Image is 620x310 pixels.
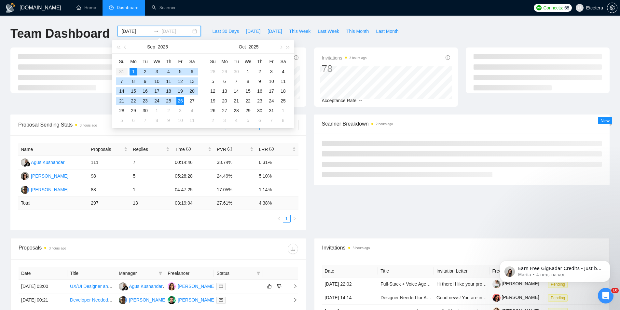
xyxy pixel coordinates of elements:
td: 2025-09-24 [151,96,163,106]
span: Connects: [544,4,563,11]
a: AKAgus Kusnandar [21,159,65,165]
div: 28 [118,107,126,115]
a: AP[PERSON_NAME] [21,187,68,192]
td: 2025-09-28 [207,67,219,76]
div: 7 [232,77,240,85]
div: 28 [209,68,217,75]
td: 2025-10-10 [266,76,277,86]
div: 5 [118,116,126,124]
td: 2025-11-05 [242,115,254,125]
img: gigradar-bm.png [26,162,30,167]
td: 2025-10-26 [207,106,219,115]
div: 1 [244,68,252,75]
button: 2025 [158,40,168,53]
td: 2025-10-18 [277,86,289,96]
td: 2025-10-08 [242,76,254,86]
span: dislike [277,284,282,289]
span: setting [607,5,617,10]
div: 27 [221,107,228,115]
td: 2025-10-09 [254,76,266,86]
td: 2025-10-01 [151,106,163,115]
span: Last Month [376,28,398,35]
span: info-circle [446,55,450,60]
button: setting [607,3,617,13]
div: 19 [176,87,184,95]
td: 2025-09-13 [186,76,198,86]
td: 2025-09-09 [139,76,151,86]
td: 2025-10-29 [242,106,254,115]
a: AKAgus Kusnandar [119,283,163,289]
div: 13 [221,87,228,95]
div: 3 [268,68,275,75]
span: right [293,217,296,221]
div: 20 [221,97,228,105]
td: 2025-10-28 [230,106,242,115]
span: info-circle [269,147,274,151]
td: 111 [88,156,130,169]
span: Invitations [322,54,367,62]
a: Designer Needed for AI Legacy Project – Pitch Deck + WordPress Microsite (Brand Assets Provided) [380,295,584,300]
img: AS [168,296,176,304]
img: c1Z8fm9qi1TVOMZdqIq2ZTqPjvITY07C4foVy-3WfnJXgsJqeuhQDmLNVVVLhBO5xC [492,294,501,302]
div: 10 [176,116,184,124]
td: 2025-09-02 [139,67,151,76]
div: 2 [165,107,172,115]
div: 11 [188,116,196,124]
td: 2025-09-06 [186,67,198,76]
span: [DATE] [246,28,260,35]
div: message notification from Mariia, 4 нед. назад. Earn Free GigRadar Credits - Just by Sharing Your... [10,14,120,35]
td: 2025-10-17 [266,86,277,96]
td: 2025-10-30 [254,106,266,115]
span: swap-right [154,29,159,34]
div: 7 [141,116,149,124]
td: 2025-10-25 [277,96,289,106]
div: 5 [244,116,252,124]
img: Profile image for Mariia [15,20,25,30]
button: Oct [239,40,246,53]
div: 24 [268,97,275,105]
td: 2025-10-05 [207,76,219,86]
div: 29 [130,107,137,115]
div: 11 [279,77,287,85]
button: download [288,244,298,254]
div: 4 [232,116,240,124]
td: 2025-09-11 [163,76,174,86]
td: 2025-10-05 [116,115,128,125]
td: 2025-09-17 [151,86,163,96]
td: 2025-09-10 [151,76,163,86]
div: 28 [232,107,240,115]
td: 38.74% [214,156,256,169]
div: 13 [188,77,196,85]
td: 2025-11-03 [219,115,230,125]
div: 11 [165,77,172,85]
td: 2025-11-02 [207,115,219,125]
td: 2025-11-01 [277,106,289,115]
th: Th [254,56,266,67]
td: 05:28:28 [172,169,214,183]
a: homeHome [76,5,96,10]
td: 2025-10-04 [277,67,289,76]
th: Th [163,56,174,67]
a: 1 [283,215,290,222]
p: Message from Mariia, sent 4 нед. назад [28,25,112,31]
td: 2025-09-25 [163,96,174,106]
td: 2025-09-29 [128,106,139,115]
span: 10 [611,288,619,293]
div: 24 [153,97,161,105]
td: 2025-09-12 [174,76,186,86]
span: Time [175,147,190,152]
img: AK [119,282,127,290]
span: user [577,6,582,10]
div: 23 [141,97,149,105]
div: 29 [244,107,252,115]
div: [PERSON_NAME] [178,283,215,290]
div: 10 [268,77,275,85]
td: 2025-09-15 [128,86,139,96]
td: 2025-11-04 [230,115,242,125]
a: Pending [548,295,570,300]
td: 2025-10-07 [139,115,151,125]
span: filter [157,268,164,278]
button: [DATE] [264,26,285,36]
img: gigradar-bm.png [124,286,128,290]
td: 2025-11-08 [277,115,289,125]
